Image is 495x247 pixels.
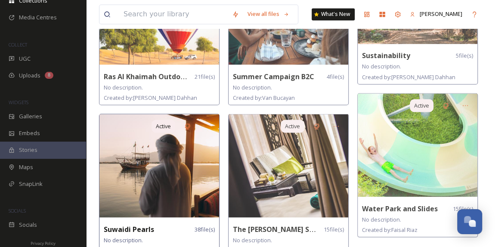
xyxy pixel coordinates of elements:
strong: The [PERSON_NAME] Spa, [GEOGRAPHIC_DATA] [233,224,393,234]
span: Galleries [19,112,42,120]
span: Stories [19,146,37,154]
a: View all files [243,6,294,22]
strong: Sustainability [362,51,410,60]
span: Privacy Policy [31,241,56,246]
span: COLLECT [9,41,27,48]
span: Maps [19,163,33,171]
span: Active [414,101,429,109]
span: WIDGETS [9,99,28,105]
span: Media Centres [19,13,57,22]
span: Created by: [PERSON_NAME] Dahhan [362,73,455,80]
span: No description. [104,83,143,91]
span: Active [285,122,300,130]
span: 15 file(s) [324,225,344,233]
span: Uploads [19,71,40,80]
span: No description. [362,215,401,223]
input: Search your library [119,5,228,24]
span: 21 file(s) [195,72,215,80]
a: What's New [312,8,355,20]
img: fb4f6e9c-3c6f-495b-9cad-4415644385cc.jpg [229,114,348,217]
span: 5 file(s) [456,52,473,60]
span: Created by: Van Bucayan [233,93,295,101]
span: Created by: Faisal Riaz [362,225,418,233]
strong: Water Park and Slides [362,204,438,213]
img: 7eb8f3a7-cd0f-45ec-b94a-08b653bd5361.jpg [99,114,219,217]
span: 15 file(s) [453,204,473,213]
span: Created by: [PERSON_NAME] Dahhan [104,93,197,101]
span: SOCIALS [9,207,26,214]
strong: Suwaidi Pearls [104,224,154,234]
span: No description. [233,236,272,244]
strong: Summer Campaign B2C [233,71,314,81]
div: 8 [45,72,53,79]
span: Socials [19,221,37,229]
a: [PERSON_NAME] [405,6,467,22]
span: No description. [233,83,272,91]
span: UGC [19,55,31,63]
button: Open Chat [457,209,482,234]
span: Active [156,122,171,130]
span: No description. [362,62,401,70]
span: 38 file(s) [195,225,215,233]
span: No description. [104,236,143,244]
span: Embeds [19,129,40,137]
img: 3b10a87d-11ec-473d-b6b9-45e24cf45231.jpg [358,93,477,197]
strong: Ras Al Khaimah Outdoor Season Press Release 2024 [104,71,280,81]
span: SnapLink [19,180,43,188]
span: 4 file(s) [327,72,344,80]
span: [PERSON_NAME] [420,10,462,18]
